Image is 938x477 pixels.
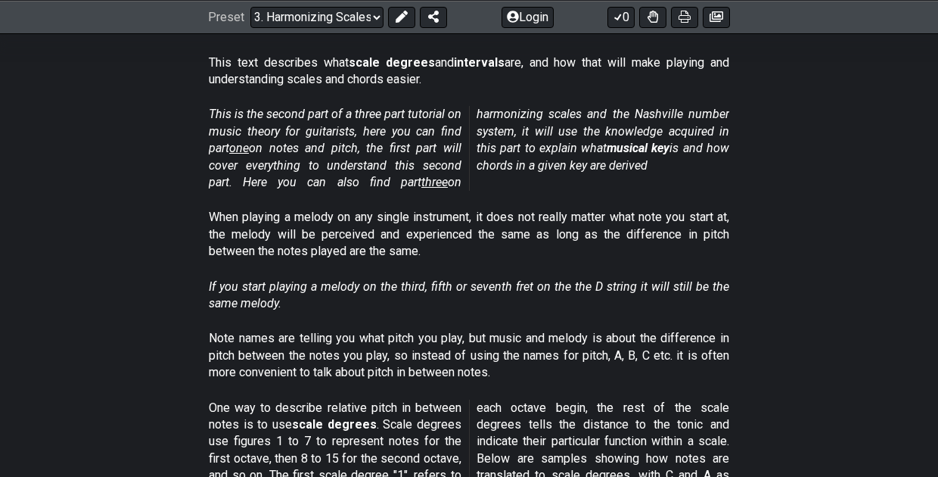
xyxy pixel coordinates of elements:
[209,107,729,189] em: This is the second part of a three part tutorial on music theory for guitarists, here you can fin...
[208,10,244,24] span: Preset
[349,55,435,70] strong: scale degrees
[607,141,669,155] strong: musical key
[703,6,730,27] button: Create image
[454,55,505,70] strong: intervals
[388,6,415,27] button: Edit Preset
[292,417,377,432] strong: scale degrees
[209,209,729,260] p: When playing a melody on any single instrument, it does not really matter what note you start at,...
[421,175,448,189] span: three
[229,141,249,155] span: one
[209,279,729,310] em: If you start playing a melody on the third, fifth or seventh fret on the the D string it will sti...
[502,6,554,27] button: Login
[209,55,729,89] p: This text describes what and are, and how that will make playing and understanding scales and cho...
[607,6,635,27] button: 0
[250,6,384,27] select: Preset
[420,6,447,27] button: Share Preset
[209,330,729,381] p: Note names are telling you what pitch you play, but music and melody is about the difference in p...
[671,6,698,27] button: Print
[639,6,666,27] button: Toggle Dexterity for all fretkits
